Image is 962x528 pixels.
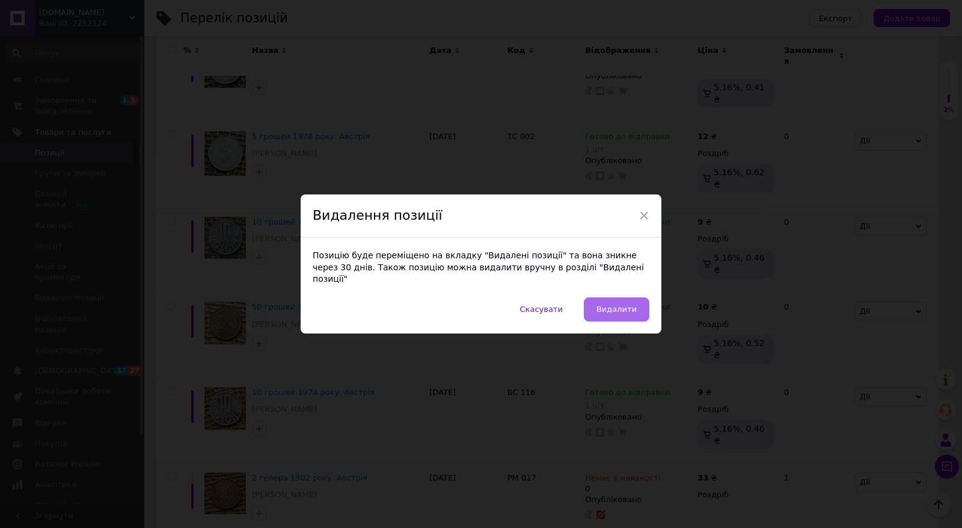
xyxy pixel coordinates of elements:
[313,208,443,223] span: Видалення позиції
[639,205,649,226] span: ×
[520,305,563,314] span: Скасувати
[313,250,644,284] span: Позицію буде переміщено на вкладку "Видалені позиції" та вона зникне через 30 днів. Також позицію...
[584,297,649,321] button: Видалити
[507,297,575,321] button: Скасувати
[596,305,637,314] span: Видалити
